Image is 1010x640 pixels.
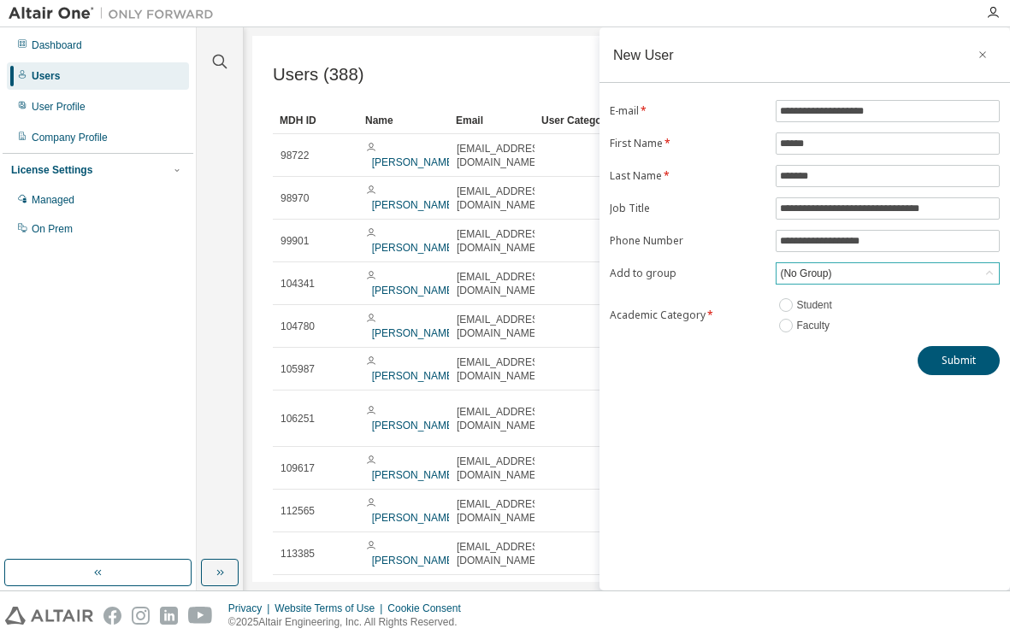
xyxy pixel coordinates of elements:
img: instagram.svg [132,607,150,625]
a: [PERSON_NAME] [372,512,457,524]
div: Website Terms of Use [275,602,387,615]
span: [EMAIL_ADDRESS][DOMAIN_NAME] [457,355,548,383]
span: 113385 [281,547,315,561]
span: 99901 [281,234,309,248]
label: Job Title [610,202,765,215]
span: [EMAIL_ADDRESS][DOMAIN_NAME] [457,313,548,340]
p: © 2025 Altair Engineering, Inc. All Rights Reserved. [228,615,471,630]
button: Submit [918,346,1000,375]
span: [EMAIL_ADDRESS][DOMAIN_NAME] [457,142,548,169]
span: 98722 [281,149,309,162]
a: [PERSON_NAME] [372,285,457,297]
div: (No Group) [777,264,834,283]
label: First Name [610,137,765,150]
div: New User [613,48,674,62]
a: [PERSON_NAME] [372,420,457,432]
span: [EMAIL_ADDRESS][DOMAIN_NAME] [457,227,548,255]
div: On Prem [32,222,73,236]
span: [EMAIL_ADDRESS][DOMAIN_NAME] [457,540,548,567]
img: linkedin.svg [160,607,178,625]
span: 109617 [281,461,315,475]
div: Company Profile [32,131,108,144]
img: altair_logo.svg [5,607,93,625]
a: [PERSON_NAME] [372,327,457,339]
label: Faculty [796,315,833,336]
div: Users [32,69,60,83]
label: Student [796,295,835,315]
span: [EMAIL_ADDRESS][DOMAIN_NAME] [457,497,548,525]
a: [PERSON_NAME] [372,555,457,567]
span: 98970 [281,191,309,205]
label: Last Name [610,169,765,183]
img: Altair One [9,5,222,22]
div: User Category [541,107,613,134]
label: Phone Number [610,234,765,248]
span: [EMAIL_ADDRESS][DOMAIN_NAME] [457,185,548,212]
label: Add to group [610,267,765,280]
div: Email [456,107,528,134]
div: License Settings [11,163,92,177]
span: 106251 [281,412,315,426]
label: Academic Category [610,308,765,322]
div: Privacy [228,602,275,615]
a: [PERSON_NAME] [372,156,457,168]
span: [EMAIL_ADDRESS][DOMAIN_NAME] [457,270,548,297]
div: MDH ID [280,107,351,134]
div: Dashboard [32,38,82,52]
img: youtube.svg [188,607,213,625]
span: 105987 [281,362,315,376]
div: User Profile [32,100,86,114]
label: E-mail [610,104,765,118]
a: [PERSON_NAME] [372,242,457,254]
span: [EMAIL_ADDRESS][DOMAIN_NAME] [457,405,548,432]
span: Users (388) [273,65,364,85]
div: (No Group) [777,263,999,284]
a: [PERSON_NAME] [372,469,457,481]
img: facebook.svg [103,607,121,625]
span: 112565 [281,504,315,518]
span: 104780 [281,320,315,333]
div: Managed [32,193,74,207]
div: Name [365,107,442,134]
a: [PERSON_NAME] [372,199,457,211]
span: [EMAIL_ADDRESS][DOMAIN_NAME] [457,455,548,482]
span: 104341 [281,277,315,291]
div: Cookie Consent [387,602,470,615]
a: [PERSON_NAME] [372,370,457,382]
